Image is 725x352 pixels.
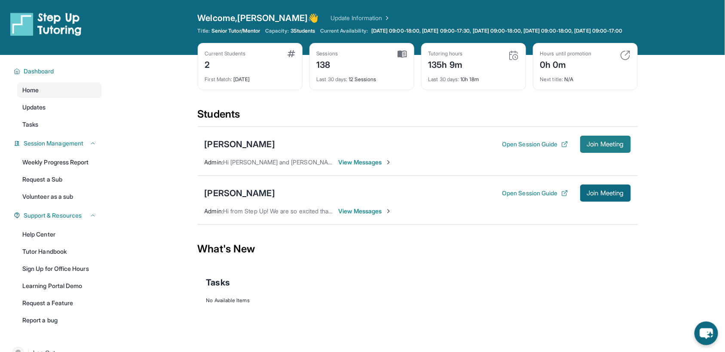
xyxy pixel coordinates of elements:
span: Admin : [205,158,223,166]
div: 12 Sessions [317,71,407,83]
a: Updates [17,100,101,115]
div: 0h 0m [540,57,592,71]
div: [DATE] [205,71,295,83]
div: Tutoring hours [428,50,463,57]
div: 2 [205,57,246,71]
button: Open Session Guide [502,140,568,149]
button: Dashboard [20,67,96,76]
div: 10h 18m [428,71,519,83]
img: card [508,50,519,61]
button: Open Session Guide [502,189,568,197]
span: Senior Tutor/Mentor [211,27,260,34]
a: Weekly Progress Report [17,155,101,170]
a: Tutor Handbook [17,244,101,259]
img: card [398,50,407,58]
span: Join Meeting [587,191,624,196]
img: Chevron-Right [385,208,392,215]
div: Hours until promotion [540,50,592,57]
span: View Messages [339,158,392,167]
span: Updates [22,103,46,112]
a: Report a bug [17,313,101,328]
span: Next title : [540,76,563,82]
button: chat-button [694,322,718,345]
a: Request a Feature [17,295,101,311]
button: Session Management [20,139,96,148]
img: card [288,50,295,57]
span: Home [22,86,39,94]
span: Session Management [24,139,83,148]
div: [PERSON_NAME] [205,187,275,199]
a: Sign Up for Office Hours [17,261,101,276]
a: Volunteer as a sub [17,189,101,204]
a: Update Information [330,14,391,22]
img: Chevron-Right [385,159,392,166]
span: Dashboard [24,67,54,76]
div: No Available Items [206,297,629,304]
a: Tasks [17,117,101,132]
a: Learning Portal Demo [17,278,101,294]
a: Request a Sub [17,172,101,187]
div: [PERSON_NAME] [205,138,275,150]
span: Last 30 days : [317,76,348,82]
img: card [620,50,630,61]
span: Tasks [206,276,230,288]
span: Capacity: [265,27,289,34]
span: 3 Students [291,27,315,34]
button: Join Meeting [580,136,631,153]
div: N/A [540,71,630,83]
span: First Match : [205,76,232,82]
img: Chevron Right [382,14,391,22]
span: Admin : [205,207,223,215]
button: Join Meeting [580,185,631,202]
span: Welcome, [PERSON_NAME] 👋 [198,12,319,24]
a: Help Center [17,227,101,242]
div: 135h 9m [428,57,463,71]
span: [DATE] 09:00-18:00, [DATE] 09:00-17:30, [DATE] 09:00-18:00, [DATE] 09:00-18:00, [DATE] 09:00-17:00 [371,27,623,34]
span: Title: [198,27,210,34]
div: What's New [198,230,638,268]
button: Support & Resources [20,211,96,220]
a: [DATE] 09:00-18:00, [DATE] 09:00-17:30, [DATE] 09:00-18:00, [DATE] 09:00-18:00, [DATE] 09:00-17:00 [370,27,624,34]
div: Current Students [205,50,246,57]
span: Last 30 days : [428,76,459,82]
span: Support & Resources [24,211,82,220]
span: Current Availability: [321,27,368,34]
img: logo [10,12,82,36]
a: Home [17,82,101,98]
div: Sessions [317,50,338,57]
div: Students [198,107,638,126]
div: 138 [317,57,338,71]
span: View Messages [339,207,392,215]
span: Join Meeting [587,142,624,147]
span: Tasks [22,120,38,129]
